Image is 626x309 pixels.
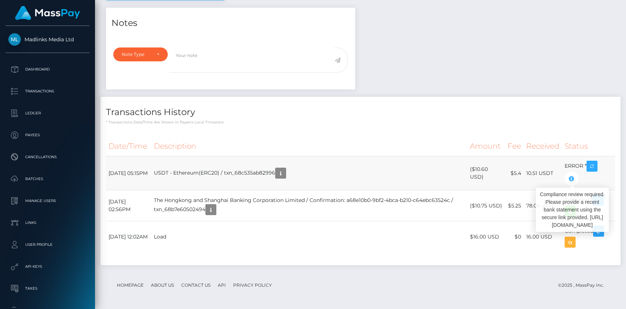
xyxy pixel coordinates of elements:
[467,136,505,156] th: Amount
[505,190,524,221] td: $5.25
[5,192,90,210] a: Manage Users
[505,221,524,252] td: $0
[8,86,87,97] p: Transactions
[467,190,505,221] td: ($10.75 USD)
[8,261,87,272] p: API Keys
[5,126,90,144] a: Payees
[106,190,151,221] td: [DATE] 02:56PM
[106,156,151,190] td: [DATE] 05:15PM
[148,279,177,291] a: About Us
[8,108,87,119] p: Ledger
[524,156,562,190] td: 10.51 USDT
[5,170,90,188] a: Batches
[5,148,90,166] a: Cancellations
[8,173,87,184] p: Batches
[113,47,168,61] button: Note Type
[5,257,90,276] a: API Keys
[5,36,90,43] span: Madlinks Media Ltd
[8,152,87,163] p: Cancellations
[8,64,87,75] p: Dashboard
[524,221,562,252] td: 16.00 USD
[230,279,275,291] a: Privacy Policy
[562,221,615,252] td: Completed
[106,221,151,252] td: [DATE] 12:02AM
[5,60,90,79] a: Dashboard
[106,119,615,125] p: * Transactions date/time are shown in payee's local timezone
[151,221,467,252] td: Load
[536,188,609,232] div: Compliance review required. Please provide a recent bank statement using the secure link provided...
[562,156,615,190] td: ERROR *
[467,156,505,190] td: ($10.60 USD)
[8,239,87,250] p: User Profile
[558,281,610,289] div: © 2025 , MassPay Inc.
[524,190,562,221] td: 78.06 HKD
[5,214,90,232] a: Links
[8,130,87,141] p: Payees
[8,217,87,228] p: Links
[114,279,147,291] a: Homepage
[505,156,524,190] td: $5.4
[151,136,467,156] th: Description
[8,195,87,206] p: Manage Users
[5,279,90,298] a: Taxes
[562,136,615,156] th: Status
[5,104,90,122] a: Ledger
[122,52,151,57] div: Note Type
[151,156,467,190] td: USDT - Ethereum(ERC20) / txn_68c535ab82996
[178,279,213,291] a: Contact Us
[151,190,467,221] td: The Hongkong and Shanghai Banking Corporation Limited / Confirmation: a68e10b0-9bf2-4bca-b210-c64...
[111,17,350,30] h4: Notes
[5,236,90,254] a: User Profile
[524,136,562,156] th: Received
[215,279,229,291] a: API
[106,136,151,156] th: Date/Time
[505,136,524,156] th: Fee
[467,221,505,252] td: $16.00 USD
[5,82,90,100] a: Transactions
[15,6,80,20] img: MassPay Logo
[8,33,21,46] img: Madlinks Media Ltd
[8,283,87,294] p: Taxes
[106,106,615,119] h4: Transactions History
